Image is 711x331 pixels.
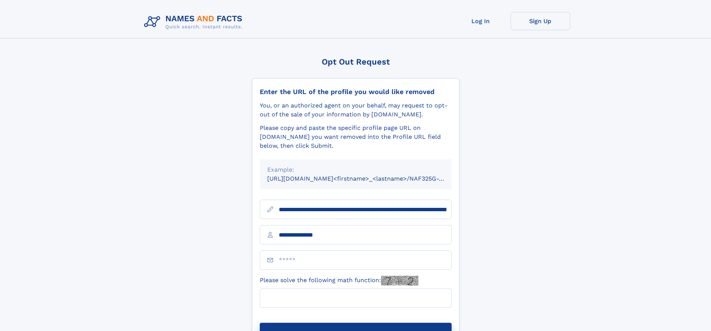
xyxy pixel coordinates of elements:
a: Sign Up [511,12,570,30]
small: [URL][DOMAIN_NAME]<firstname>_<lastname>/NAF325G-xxxxxxxx [267,175,466,182]
div: Opt Out Request [252,57,459,66]
a: Log In [451,12,511,30]
div: Enter the URL of the profile you would like removed [260,88,452,96]
div: You, or an authorized agent on your behalf, may request to opt-out of the sale of your informatio... [260,101,452,119]
label: Please solve the following math function: [260,276,418,285]
div: Please copy and paste the specific profile page URL on [DOMAIN_NAME] you want removed into the Pr... [260,124,452,150]
div: Example: [267,165,444,174]
img: Logo Names and Facts [141,12,249,32]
